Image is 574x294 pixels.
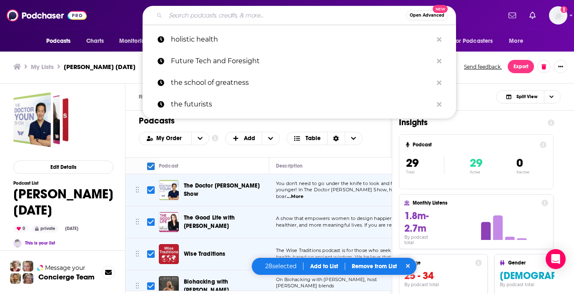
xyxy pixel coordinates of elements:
[509,35,523,47] span: More
[25,240,55,246] a: This is your list
[13,92,68,147] a: Gioffre Aug 27
[286,132,363,145] button: Choose View
[171,29,433,50] p: holistic health
[64,63,135,71] h3: [PERSON_NAME] [DATE]
[406,156,419,170] span: 29
[184,278,229,294] span: Biohacking with [PERSON_NAME]
[184,182,266,198] a: The Doctor [PERSON_NAME] Show
[212,134,218,142] a: Show additional information
[413,200,538,206] h4: Monthly Listens
[546,249,566,269] div: Open Intercom Messenger
[433,5,448,13] span: New
[165,9,406,22] input: Search podcasts, credits, & more...
[171,50,433,72] p: Future Tech and Foresight
[184,250,226,257] span: Wise Traditions
[549,6,567,25] button: Show profile menu
[113,33,160,49] button: open menu
[496,90,561,104] button: Choose View
[404,210,429,235] span: 1.8m-2.7m
[31,63,54,71] h3: My Lists
[143,50,456,72] a: Future Tech and Foresight
[139,136,191,141] button: open menu
[399,117,541,128] h1: Insights
[156,136,185,141] span: My Order
[45,264,85,272] span: Message your
[306,136,321,141] span: Table
[7,7,87,23] img: Podchaser - Follow, Share and Rate Podcasts
[410,13,444,17] span: Open Advanced
[461,63,504,70] button: Send feedback.
[276,254,391,260] span: health, based on ancient wisdom. We believe that
[184,182,260,198] span: The Doctor [PERSON_NAME] Show
[503,33,534,49] button: open menu
[516,156,523,170] span: 0
[10,261,21,272] img: Sydney Profile
[81,33,109,49] a: Charts
[135,184,140,196] button: Move
[159,244,179,264] img: Wise Traditions
[276,180,400,186] span: You don't need to go under the knife to look and feel
[413,142,536,148] h4: Podcast
[135,248,140,260] button: Move
[549,6,567,25] span: Logged in as addi44
[508,60,534,73] button: Export
[147,218,155,226] span: Toggle select row
[135,216,140,228] button: Move
[147,186,155,194] span: Toggle select row
[135,280,140,292] button: Move
[406,10,448,20] button: Open AdvancedNew
[184,250,226,258] a: Wise Traditions
[13,180,113,186] h3: Podcast List
[406,170,444,174] p: Total
[516,94,537,99] span: Split View
[327,132,345,145] div: Sort Direction
[147,250,155,258] span: Toggle select row
[13,239,22,247] a: Addi Bryant
[159,180,179,200] img: The Doctor Youn Show
[276,215,393,221] span: A show that empowers women to design happier,
[171,94,433,115] p: the futurists
[143,6,456,25] div: Search podcasts, credits, & more...
[411,260,472,266] h4: Age
[244,136,255,141] span: Add
[184,214,235,230] span: The Good Life with [PERSON_NAME]
[23,273,33,284] img: Barbara Profile
[32,225,58,232] div: private
[516,170,529,174] p: Inactive
[143,29,456,50] a: holistic health
[62,225,82,232] div: [DATE]
[276,247,411,253] span: The Wise Traditions podcast is for those who seek optimal
[526,8,539,22] a: Show notifications dropdown
[453,35,493,47] span: For Podcasters
[448,33,505,49] button: open menu
[23,261,33,272] img: Jules Profile
[38,273,95,281] h3: Concierge Team
[505,8,519,22] a: Show notifications dropdown
[191,132,209,145] button: open menu
[139,116,372,126] h1: Podcasts
[287,193,303,200] span: ...More
[13,186,113,218] h1: [PERSON_NAME] [DATE]
[404,235,439,245] h4: By podcast total
[159,212,179,232] img: The Good Life with Michele Lamoureux
[470,170,482,174] p: Active
[86,35,104,47] span: Charts
[549,6,567,25] img: User Profile
[143,94,456,115] a: the futurists
[470,156,482,170] span: 29
[159,161,178,171] div: Podcast
[13,225,28,232] div: 0
[225,132,280,145] h2: + Add
[10,273,21,284] img: Jon Profile
[40,33,82,49] button: open menu
[561,6,567,13] svg: Add a profile image
[46,35,71,47] span: Podcasts
[404,282,482,287] h4: By podcast total
[276,222,392,228] span: healthier, and more meaningful lives. If you are re
[119,35,149,47] span: Monitoring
